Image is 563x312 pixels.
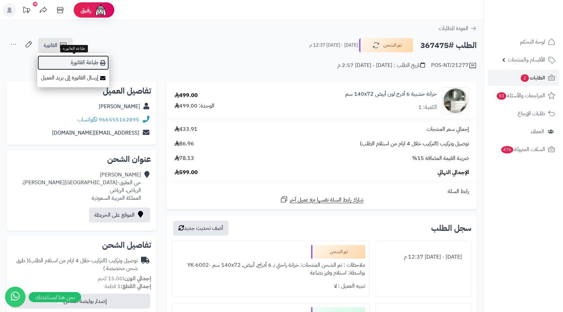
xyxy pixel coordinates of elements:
a: إرسال الفاتورة إلى بريد العميل [37,70,109,86]
span: رفيق [80,6,91,14]
div: 10 [33,2,38,6]
button: تم الشحن [359,38,413,52]
small: [DATE] - [DATE] 12:37 م [309,42,358,49]
a: العملاء [488,123,559,140]
h3: سجل الطلب [431,224,471,232]
h2: عنوان الشحن [12,155,151,163]
span: 86.96 [174,140,194,148]
div: الوحدة: 499.00 [174,102,214,110]
span: الطلبات [520,73,545,82]
strong: إجمالي الوزن: [123,274,151,283]
span: الفاتورة [44,41,57,49]
a: [EMAIL_ADDRESS][DOMAIN_NAME] [52,129,139,137]
img: ai-face.png [94,3,108,17]
a: السلات المتروكة476 [488,141,559,158]
div: ملاحظات : تم الشحن المنتجات: خزانة راحتي بـ 6 أدراج, أبيض, ‎140x72 سم‏ -YK-6002 بواسطة: استلام وف... [177,259,365,280]
div: تاريخ الطلب : [DATE] - [DATE] 2:57 م [337,62,425,69]
a: لوحة التحكم [488,34,559,50]
a: المراجعات والأسئلة53 [488,88,559,104]
div: تنبيه العميل : لا [177,280,365,293]
span: 78.13 [174,154,194,162]
div: POS-NT/21277 [431,62,477,70]
span: 476 [501,146,513,153]
span: السلات المتروكة [500,145,545,154]
span: العودة للطلبات [439,24,468,32]
h2: تفاصيل العميل [12,87,151,95]
span: 53 [497,92,506,100]
a: شارك رابط السلة نفسها مع عميل آخر [280,195,363,204]
span: ضريبة القيمة المضافة 15% [412,154,469,162]
h2: الطلب #367475 [420,39,477,52]
span: إجمالي سعر المنتجات [427,125,469,133]
div: توصيل وتركيب (التركيب خلال 4 ايام من استلام الطلب) [12,257,138,272]
h2: تفاصيل الشحن [12,241,151,249]
a: الفاتورة [38,38,73,53]
span: 433.91 [174,125,197,133]
a: طلبات الإرجاع [488,105,559,122]
div: رابط السلة [169,188,474,195]
span: الأقسام والمنتجات [508,55,545,65]
span: 599.00 [174,169,198,176]
a: العودة للطلبات [439,24,477,32]
strong: إجمالي القطع: [121,282,151,290]
a: [PERSON_NAME] [99,102,140,111]
a: الطلبات2 [488,70,559,86]
button: أضف تحديث جديد [173,221,229,236]
a: واتساب [77,116,97,124]
span: توصيل وتركيب (التركيب خلال 4 ايام من استلام الطلب) [360,140,469,148]
span: لوحة التحكم [520,37,545,47]
a: الموقع على الخريطة [89,208,150,222]
small: 15.00 كجم [98,274,151,283]
div: الكمية: 1 [418,103,437,111]
span: طلبات الإرجاع [518,109,545,118]
img: logo-2.png [517,18,557,32]
span: 2 [521,74,529,82]
img: 1746709299-1702541934053-68567865785768-1000x1000-90x90.jpg [442,87,469,114]
span: شارك رابط السلة نفسها مع عميل آخر [290,196,363,204]
div: طباعة الفاتورة [60,45,88,52]
div: [DATE] - [DATE] 12:37 م [380,250,467,264]
a: تحديثات المنصة [18,3,35,19]
span: ( طرق شحن مخصصة ) [16,257,138,272]
a: 966555162895 [99,116,139,124]
a: خزانة خشبية 6 أدرج لون أبيض 140x72 سم [345,90,437,98]
a: طباعة الفاتورة [37,55,109,70]
span: المراجعات والأسئلة [496,91,545,100]
div: تم الشحن [311,245,365,259]
span: الإجمالي النهائي [438,169,469,176]
small: 1 قطعة [104,282,151,290]
div: [PERSON_NAME] حي العقيق-[GEOGRAPHIC_DATA][PERSON_NAME]، الرياض، الرياض المملكة العربية السعودية [22,171,141,202]
div: 499.00 [174,92,198,99]
button: إصدار بوليصة الشحن [11,294,150,309]
span: العملاء [531,127,544,136]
